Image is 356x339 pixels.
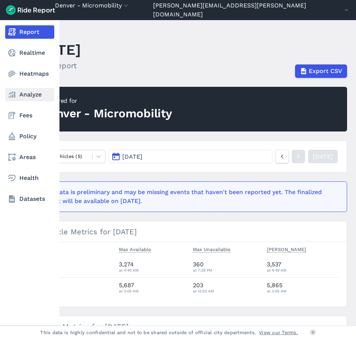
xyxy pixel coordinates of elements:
[193,260,261,273] div: 360
[5,171,54,185] a: Health
[119,288,187,294] div: at 3:05 AM
[119,260,187,273] div: 3,274
[259,329,298,336] a: View our Terms.
[5,46,54,60] a: Realtime
[109,150,272,163] button: [DATE]
[119,267,187,273] div: at 4:40 AM
[193,245,230,254] button: Max Unavailable
[42,188,333,206] div: This data is preliminary and may be missing events that haven't been reported yet. The finalized ...
[267,245,306,253] span: [PERSON_NAME]
[42,277,116,298] th: Lime
[5,151,54,164] a: Areas
[119,281,187,294] div: 5,687
[5,130,54,143] a: Policy
[6,5,55,15] img: Ride Report
[119,245,151,253] span: Max Available
[267,281,338,294] div: 5,865
[5,67,54,80] a: Heatmaps
[267,260,338,273] div: 3,537
[193,267,261,273] div: at 7:29 PM
[153,1,350,19] button: [PERSON_NAME][EMAIL_ADDRESS][PERSON_NAME][DOMAIN_NAME]
[267,288,338,294] div: at 3:05 AM
[55,1,130,10] button: Denver - Micromobility
[33,221,347,242] h3: Vehicle Metrics for [DATE]
[33,316,347,337] h3: Trips Metrics for [DATE]
[267,267,338,273] div: at 4:49 AM
[193,245,230,253] span: Max Unavailable
[193,281,261,294] div: 203
[5,192,54,206] a: Datasets
[193,288,261,294] div: at 12:50 AM
[5,109,54,122] a: Fees
[309,67,342,76] span: Export CSV
[42,96,172,105] div: Prepared for
[122,153,142,160] span: [DATE]
[5,25,54,39] a: Report
[5,88,54,101] a: Analyze
[308,150,338,163] a: [DATE]
[42,105,172,122] div: Denver - Micromobility
[295,64,347,78] button: Export CSV
[267,245,306,254] button: [PERSON_NAME]
[119,245,151,254] button: Max Available
[42,257,116,277] th: Bird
